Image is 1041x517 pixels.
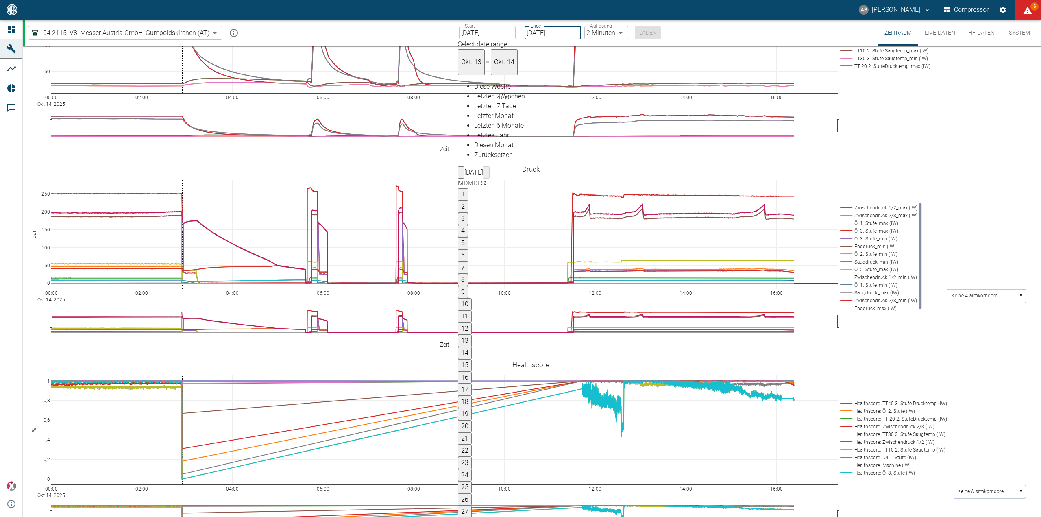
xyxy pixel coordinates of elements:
[464,168,483,176] span: [DATE]
[458,432,472,445] button: 21
[878,20,918,46] button: Zeitraum
[465,22,475,29] label: Start
[474,92,525,101] div: Letzten 2 Wochen
[474,101,525,111] div: Letzten 7 Tage
[226,25,242,41] button: mission info
[458,323,472,335] button: 12
[458,371,472,384] button: 16
[481,179,485,187] span: Samstag
[474,131,509,139] span: Letztes Jahr
[458,166,464,179] button: Previous month
[23,350,29,358] span: Hohe Auflösung
[958,489,1004,494] text: Keine Alarmkorridore
[590,22,612,29] label: Auflösung
[458,249,468,262] button: 6
[458,298,472,310] button: 10
[458,469,472,481] button: 24
[995,2,1010,17] button: Einstellungen
[483,166,490,179] button: Next month
[918,20,962,46] button: Live-Daten
[458,201,468,213] button: 2
[485,179,488,187] span: Sonntag
[474,102,516,110] span: Letzten 7 Tage
[461,58,481,66] span: Okt. 13
[458,384,472,396] button: 17
[530,22,541,29] label: Ende
[458,237,468,249] button: 5
[458,225,468,237] button: 4
[29,156,36,162] button: Kommentar hinzufügen
[458,262,468,274] button: 7
[473,179,477,187] span: Donnerstag
[464,179,468,187] span: Dienstag
[458,286,468,298] button: 9
[458,188,468,201] button: 1
[1001,20,1038,46] button: System
[458,396,472,408] button: 18
[23,155,29,162] span: Hohe Auflösung
[474,82,525,92] div: Diese Woche
[474,122,524,129] span: Letzten 6 Monate
[7,481,16,491] img: Xplore Logo
[30,28,209,38] a: 04.2115_V8_Messer Austria GmbH_Gumpoldskirchen (AT)
[584,26,628,39] div: 2 Minuten
[458,335,472,347] button: 13
[474,141,514,149] span: Diesen Monat
[458,493,472,506] button: 26
[6,4,18,15] img: logo
[525,26,581,39] input: DD.MM.YYYY
[942,2,991,17] button: Compressor
[458,481,472,493] button: 25
[952,293,997,299] text: Keine Alarmkorridore
[474,111,525,121] div: Letzter Monat
[474,131,525,140] div: Letztes Jahr
[518,28,522,37] p: –
[474,83,511,90] span: Diese Woche
[458,445,472,457] button: 22
[458,274,468,286] button: 8
[43,28,209,37] span: 04.2115_V8_Messer Austria GmbH_Gumpoldskirchen (AT)
[458,420,472,432] button: 20
[468,179,473,187] span: Mittwoch
[494,58,514,66] span: Okt. 14
[458,457,472,469] button: 23
[491,49,518,75] button: Okt. 14
[459,26,516,39] input: DD.MM.YYYY
[29,351,36,358] button: Kommentar hinzufügen
[36,351,42,358] button: Daten filtern
[1030,2,1039,11] span: 6
[458,310,472,323] button: 11
[474,140,525,150] div: Diesen Monat
[458,408,472,420] button: 19
[458,40,507,48] span: Select date range
[474,151,513,159] span: Zurücksetzen
[474,112,514,120] span: Letzter Monat
[474,92,525,100] span: Letzten 2 Wochen
[474,121,525,131] div: Letzten 6 Monate
[962,20,1001,46] button: HF-Daten
[477,179,481,187] span: Freitag
[458,359,472,371] button: 15
[458,213,468,225] button: 3
[474,150,525,160] div: Zurücksetzen
[458,49,485,75] button: Okt. 13
[859,5,869,15] div: AB
[458,347,472,359] button: 14
[485,58,491,66] h5: –
[858,2,932,17] button: andreas.brandstetter@messergroup.com
[36,156,42,162] button: Daten filtern
[458,179,464,187] span: Montag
